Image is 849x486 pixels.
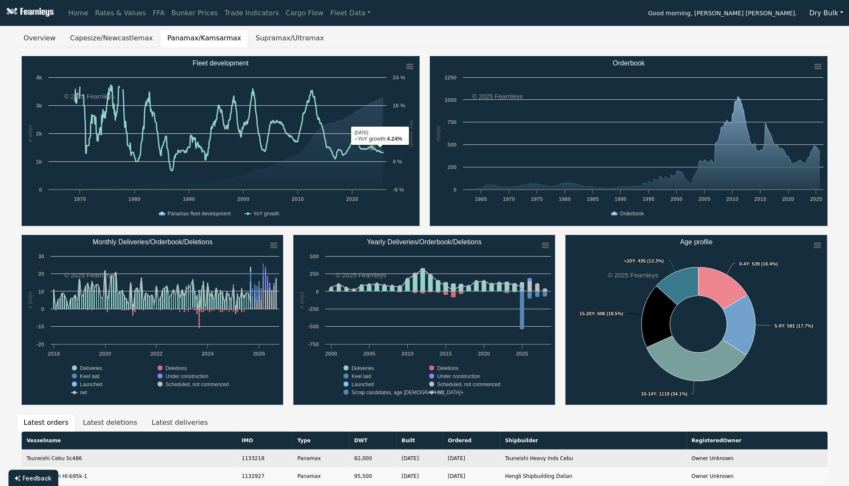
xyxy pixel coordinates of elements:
[308,323,319,330] text: -500
[165,373,208,379] text: Under construction
[80,381,102,387] text: Launched
[336,271,386,279] text: © 2025 Fearnleys
[393,102,406,109] text: 16 %
[38,271,44,277] text: 20
[559,196,571,202] text: 1980
[614,196,626,202] text: 1990
[80,365,102,371] text: Deliveries
[248,29,331,47] button: Supramax/Ultramax
[237,432,292,449] th: IMO
[4,8,54,18] img: Fearnleys Logo
[440,350,452,357] text: 2015
[516,350,528,357] text: 2025
[775,323,785,328] tspan: 5-9Y
[17,29,63,47] button: Overview
[308,341,319,348] text: -750
[620,211,645,217] text: Orderbook
[435,126,441,141] text: #ships
[26,125,33,142] text: # ships
[168,211,231,217] text: Panamax fleet development
[698,196,710,202] text: 2005
[641,391,657,396] tspan: 10-14Y
[393,158,403,165] text: 0 %
[292,196,304,202] text: 2010
[150,5,168,22] a: FFA
[613,59,645,67] text: Orderbook
[437,381,501,387] text: Scheduled, not commenced
[447,141,456,148] text: 500
[393,186,404,193] text: -8 %
[648,7,797,21] span: Good morning, [PERSON_NAME] [PERSON_NAME].
[397,432,443,449] th: Built
[76,414,145,432] button: Latest deletions
[150,350,162,357] text: 2022
[687,467,828,485] td: Owner Unknown
[453,186,456,193] text: 0
[531,196,542,202] text: 1975
[670,196,682,202] text: 2000
[36,323,44,330] text: -10
[36,74,42,81] text: 4k
[293,235,555,405] svg: Yearly Deliveries/Orderbook/Deletions
[346,196,358,202] text: 2020
[183,196,195,202] text: 1990
[92,5,150,22] a: Rates & Values
[408,120,415,147] text: YoY growth
[292,432,349,449] th: Type
[237,196,249,202] text: 2000
[63,29,160,47] button: Capesize/Newcastlemax
[310,253,319,260] text: 500
[282,5,327,22] a: Cargo Flow
[292,467,349,485] td: Panamax
[443,432,500,449] th: Ordered
[36,158,42,165] text: 1k
[804,5,849,21] button: Dry Bulk
[253,211,279,217] text: YoY growth
[624,258,664,263] text: : 435 (13.3%)
[352,390,464,396] text: Scrap candidates, age [DEMOGRAPHIC_DATA]+
[687,449,828,467] td: Owner Unknown
[160,29,248,47] button: Panamax/Kamsarmax
[22,432,237,449] th: Vesselname
[579,311,595,316] tspan: 15-20Y
[782,196,794,202] text: 2020
[202,350,214,357] text: 2024
[308,306,319,312] text: -250
[579,311,623,316] text: : 606 (18.5%)
[38,288,44,295] text: 10
[93,238,213,246] text: Monthly Deliveries/Orderbook/Deletions
[608,271,659,279] text: © 2025 Fearnleys
[17,414,76,432] button: Latest orders
[22,235,284,405] svg: Monthly Deliveries/Orderbook/Deletions
[64,93,115,100] text: © 2025 Fearnleys
[402,350,414,357] text: 2010
[80,390,87,396] text: net
[349,467,396,485] td: 95,500
[367,238,482,246] text: Yearly Deliveries/Orderbook/Deletions
[237,467,292,485] td: 1132927
[99,350,111,357] text: 2020
[64,271,115,279] text: © 2025 Fearnleys
[624,258,636,263] tspan: +20Y
[22,56,420,226] svg: Fleet development
[393,74,406,81] text: 24 %
[80,373,99,379] text: Keel laid
[349,432,396,449] th: DWT
[65,5,91,22] a: Home
[437,373,480,379] text: Under construction
[352,373,371,379] text: Keel laid
[726,196,738,202] text: 2010
[349,449,396,467] td: 82,000
[253,350,265,357] text: 2026
[41,306,44,312] text: 0
[36,341,44,348] text: -20
[292,449,349,467] td: Panamax
[165,381,229,387] text: Scheduled, not commenced
[500,467,687,485] td: Hengli Shipbuilding Dalian
[500,449,687,467] td: Tsuneishi Heavy Inds Cebu
[447,164,456,170] text: 250
[193,59,249,67] text: Fleet development
[22,449,237,467] td: Tsuneishi Cebu Sc486
[397,467,443,485] td: [DATE]
[48,350,60,357] text: 2018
